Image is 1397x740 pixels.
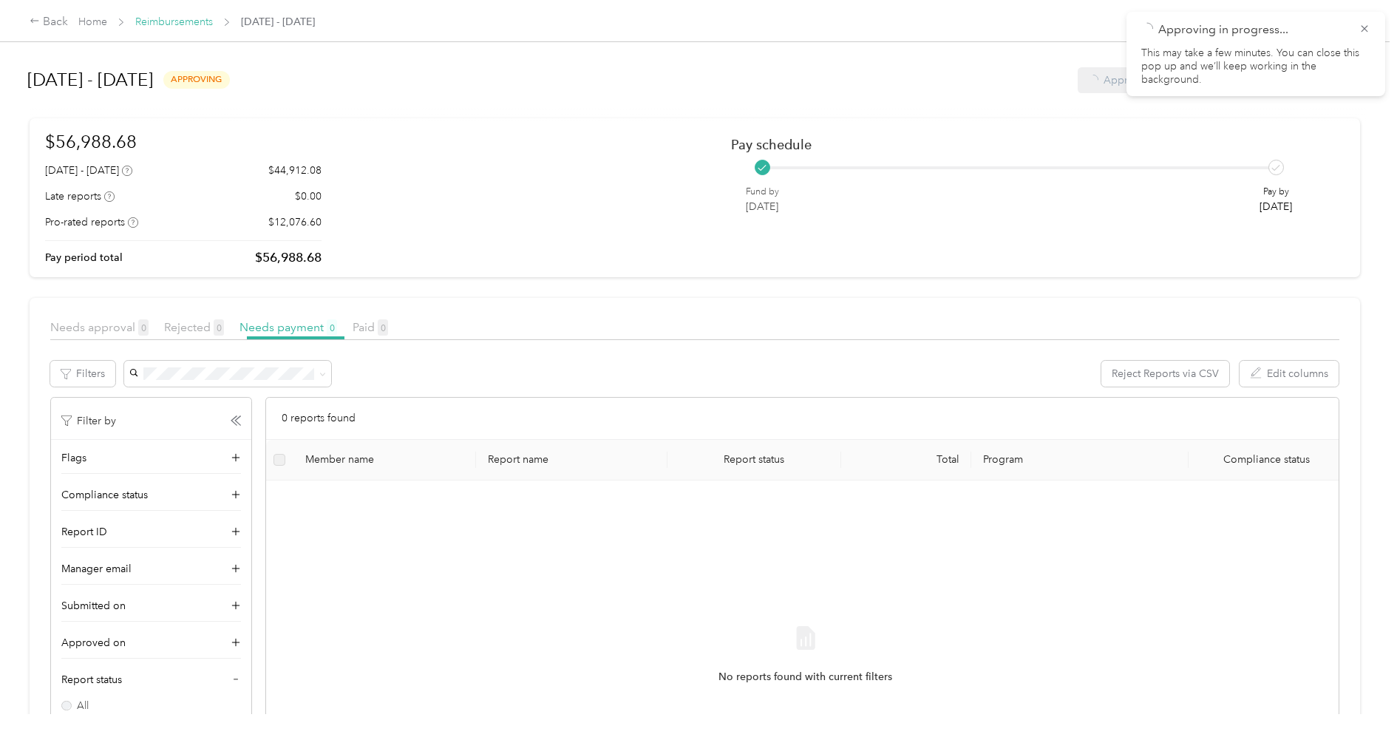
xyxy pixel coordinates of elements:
[1240,361,1339,387] button: Edit columns
[353,320,388,334] span: Paid
[1260,199,1292,214] p: [DATE]
[731,137,1319,152] h2: Pay schedule
[679,453,829,466] span: Report status
[61,561,132,577] span: Manager email
[378,319,388,336] span: 0
[45,189,115,204] div: Late reports
[239,320,337,334] span: Needs payment
[214,319,224,336] span: 0
[61,598,126,614] span: Submitted on
[1158,21,1347,39] p: Approving in progress...
[78,16,107,28] a: Home
[255,248,322,267] p: $56,988.68
[327,319,337,336] span: 0
[61,524,107,540] span: Report ID
[1260,186,1292,199] p: Pay by
[746,199,779,214] p: [DATE]
[718,669,892,685] span: No reports found with current filters
[476,440,667,481] th: Report name
[266,398,1339,440] div: 0 reports found
[138,319,149,336] span: 0
[305,453,464,466] div: Member name
[1101,361,1229,387] button: Reject Reports via CSV
[295,189,322,204] p: $0.00
[45,163,132,178] div: [DATE] - [DATE]
[971,440,1189,481] th: Program
[50,361,115,387] button: Filters
[61,635,126,651] span: Approved on
[268,163,322,178] p: $44,912.08
[61,413,116,429] p: Filter by
[1141,47,1370,87] p: This may take a few minutes. You can close this pop up and we’ll keep working in the background.
[27,62,153,98] h1: [DATE] - [DATE]
[61,698,241,713] label: All
[61,450,86,466] span: Flags
[1314,657,1397,740] iframe: Everlance-gr Chat Button Frame
[61,672,122,688] span: Report status
[30,13,68,31] div: Back
[45,214,138,230] div: Pro-rated reports
[853,453,959,466] div: Total
[1200,453,1333,466] span: Compliance status
[50,320,149,334] span: Needs approval
[241,14,315,30] span: [DATE] - [DATE]
[61,487,148,503] span: Compliance status
[268,214,322,230] p: $12,076.60
[45,129,322,155] h1: $56,988.68
[293,440,476,481] th: Member name
[163,71,230,88] span: approving
[164,320,224,334] span: Rejected
[746,186,779,199] p: Fund by
[135,16,213,28] a: Reimbursements
[45,250,123,265] p: Pay period total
